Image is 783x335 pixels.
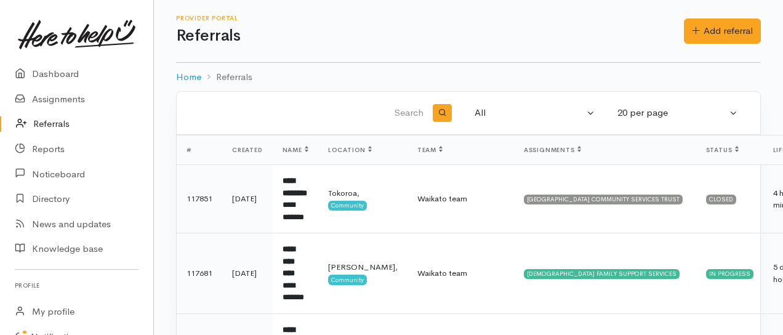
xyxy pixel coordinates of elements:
div: All [475,106,584,120]
div: 20 per page [617,106,727,120]
li: Referrals [201,70,252,84]
td: 117681 [177,233,222,314]
span: Status [706,146,739,154]
span: Tokoroa, [328,188,359,198]
div: [GEOGRAPHIC_DATA] COMMUNITY SERVICES TRUST [524,195,683,204]
div: Waikato team [417,193,504,205]
nav: breadcrumb [176,63,761,92]
th: Created [222,135,273,165]
button: All [467,101,603,125]
span: Team [417,146,443,154]
h1: Referrals [176,27,684,45]
button: 20 per page [610,101,745,125]
span: Community [328,201,367,211]
h6: Provider Portal [176,15,684,22]
a: Home [176,70,201,84]
div: Waikato team [417,267,504,280]
div: Closed [706,195,736,204]
span: Location [328,146,372,154]
td: 117851 [177,165,222,233]
h6: Profile [15,277,139,294]
div: [DEMOGRAPHIC_DATA] FAMILY SUPPORT SERVICES [524,269,680,279]
span: Community [328,275,367,285]
th: # [177,135,222,165]
input: Search [191,99,426,128]
span: Name [283,146,308,154]
span: [PERSON_NAME], [328,262,398,272]
span: Assignments [524,146,581,154]
a: Add referral [684,18,761,44]
time: [DATE] [232,268,257,278]
div: In progress [706,269,753,279]
time: [DATE] [232,193,257,204]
